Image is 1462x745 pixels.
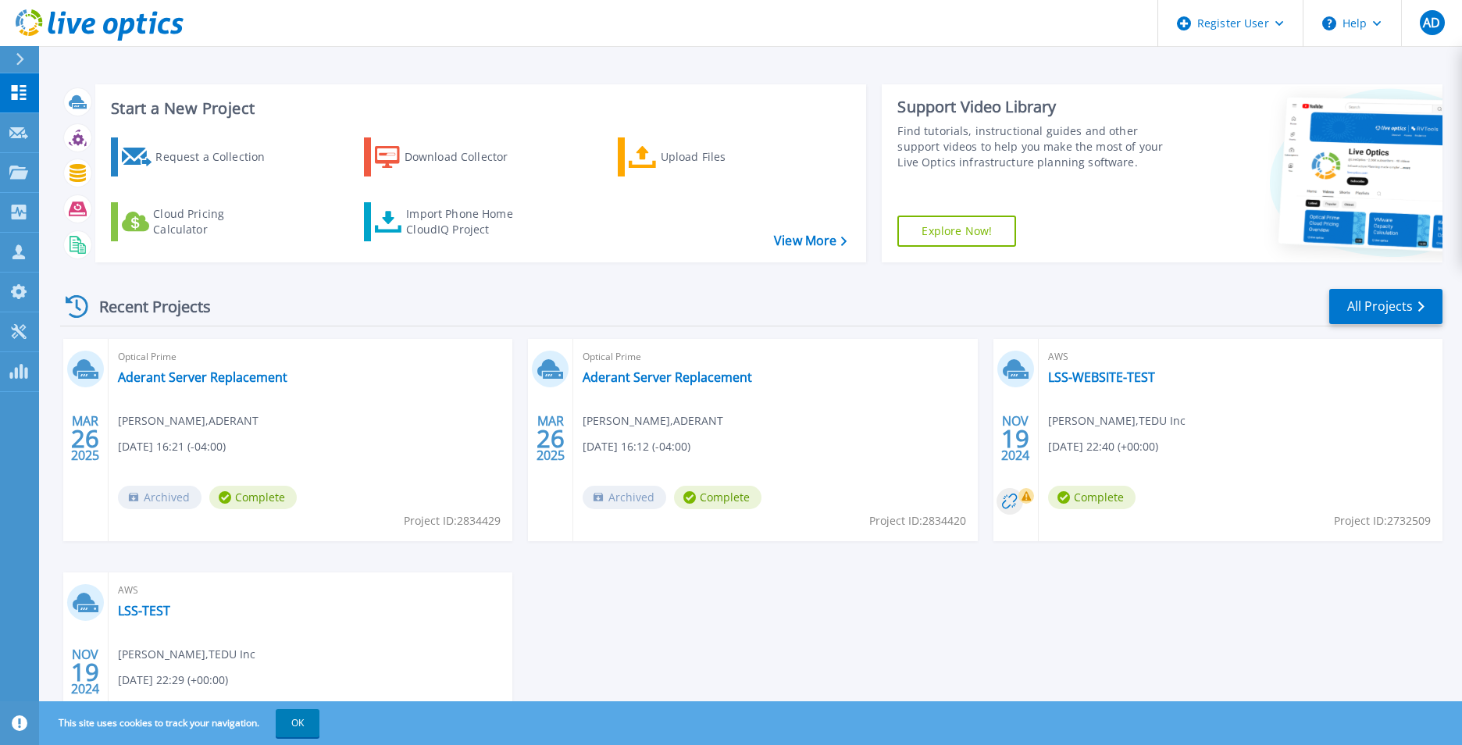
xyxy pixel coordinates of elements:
span: Archived [118,486,201,509]
button: OK [276,709,319,737]
a: LSS-WEBSITE-TEST [1048,369,1155,385]
span: Optical Prime [118,348,503,365]
span: 19 [71,665,99,679]
a: Download Collector [364,137,538,176]
a: Explore Now! [897,216,1016,247]
div: Recent Projects [60,287,232,326]
span: Project ID: 2834429 [404,512,501,529]
a: Upload Files [618,137,792,176]
span: [PERSON_NAME] , ADERANT [583,412,723,430]
span: This site uses cookies to track your navigation. [43,709,319,737]
span: Project ID: 2732509 [1334,512,1431,529]
span: 26 [71,432,99,445]
span: [DATE] 16:12 (-04:00) [583,438,690,455]
a: All Projects [1329,289,1442,324]
span: 26 [537,432,565,445]
a: LSS-TEST [118,603,170,618]
span: AWS [118,582,503,599]
span: AWS [1048,348,1433,365]
span: Complete [1048,486,1136,509]
a: View More [774,233,847,248]
span: [DATE] 22:29 (+00:00) [118,672,228,689]
div: NOV 2024 [1000,410,1030,467]
span: Complete [209,486,297,509]
a: Aderant Server Replacement [118,369,287,385]
span: [PERSON_NAME] , ADERANT [118,412,259,430]
div: Support Video Library [897,97,1182,117]
div: MAR 2025 [70,410,100,467]
a: Aderant Server Replacement [583,369,752,385]
span: [DATE] 22:40 (+00:00) [1048,438,1158,455]
span: Project ID: 2834420 [869,512,966,529]
a: Request a Collection [111,137,285,176]
div: Import Phone Home CloudIQ Project [406,206,528,237]
span: [PERSON_NAME] , TEDU Inc [1048,412,1186,430]
span: AD [1423,16,1440,29]
span: 19 [1001,432,1029,445]
div: Find tutorials, instructional guides and other support videos to help you make the most of your L... [897,123,1182,170]
div: Cloud Pricing Calculator [153,206,278,237]
span: Archived [583,486,666,509]
div: Download Collector [405,141,530,173]
span: Complete [674,486,761,509]
div: MAR 2025 [536,410,565,467]
a: Cloud Pricing Calculator [111,202,285,241]
div: Request a Collection [155,141,280,173]
h3: Start a New Project [111,100,847,117]
span: Optical Prime [583,348,968,365]
div: Upload Files [661,141,786,173]
div: NOV 2024 [70,643,100,700]
span: [PERSON_NAME] , TEDU Inc [118,646,255,663]
span: [DATE] 16:21 (-04:00) [118,438,226,455]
